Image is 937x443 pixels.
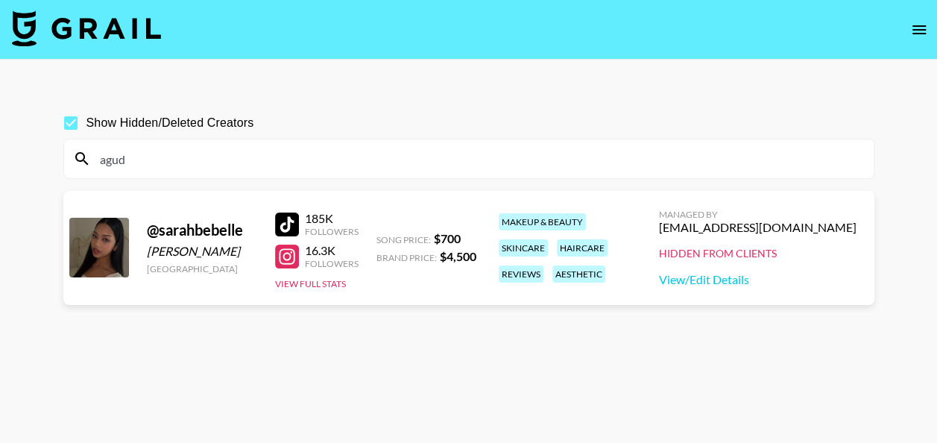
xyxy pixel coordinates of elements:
strong: $ 700 [434,231,461,245]
div: reviews [499,266,543,283]
div: Hidden from Clients [659,247,856,260]
div: Managed By [659,209,856,220]
div: Followers [305,258,359,269]
span: Brand Price: [376,252,437,263]
span: Show Hidden/Deleted Creators [86,114,254,132]
div: [GEOGRAPHIC_DATA] [147,263,257,274]
input: Search by User Name [91,147,865,171]
div: @ sarahbebelle [147,221,257,239]
div: 185K [305,211,359,226]
div: haircare [557,239,608,257]
button: open drawer [904,15,934,45]
div: [PERSON_NAME] [147,244,257,259]
button: View Full Stats [275,278,346,289]
img: Grail Talent [12,10,161,46]
div: 16.3K [305,243,359,258]
a: View/Edit Details [659,272,856,287]
div: skincare [499,239,548,257]
div: aesthetic [552,266,605,283]
div: makeup & beauty [499,213,586,230]
strong: $ 4,500 [440,249,476,263]
span: Song Price: [376,234,431,245]
div: Followers [305,226,359,237]
div: [EMAIL_ADDRESS][DOMAIN_NAME] [659,220,856,235]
